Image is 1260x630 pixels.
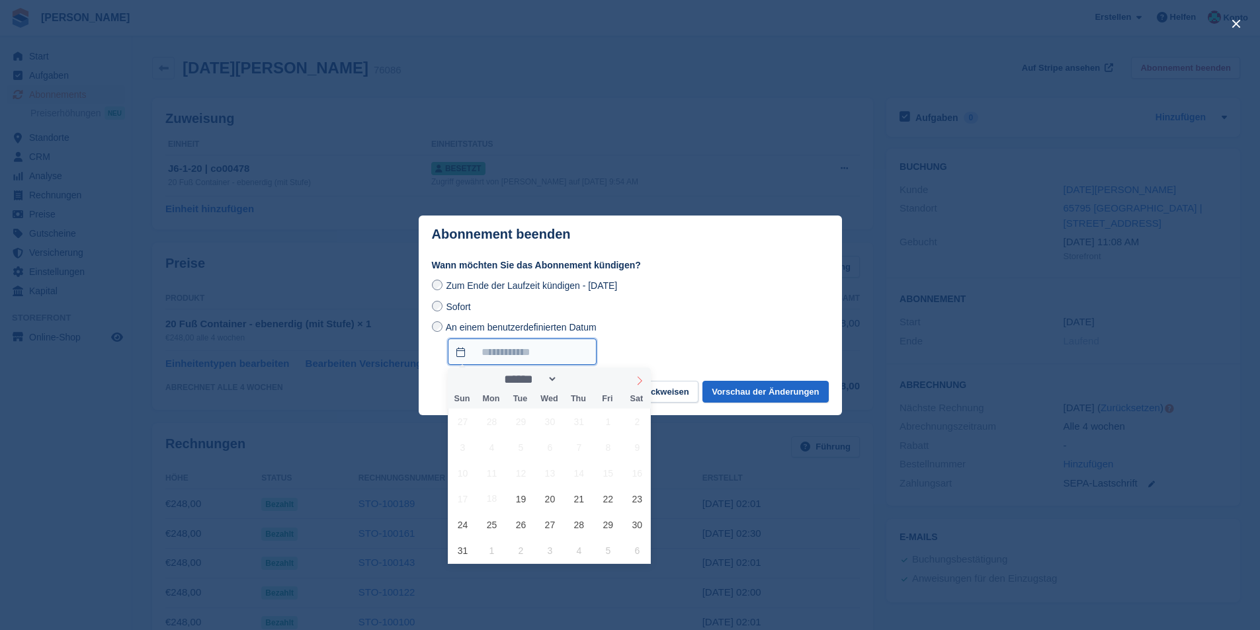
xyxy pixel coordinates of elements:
span: July 30, 2025 [537,409,563,434]
span: August 19, 2025 [508,486,534,512]
input: An einem benutzerdefinierten Datum [448,338,597,365]
span: August 6, 2025 [537,434,563,460]
span: July 31, 2025 [566,409,592,434]
span: August 8, 2025 [595,434,621,460]
span: Thu [564,395,593,403]
span: August 30, 2025 [624,512,650,537]
button: Zurückweisen [622,381,698,403]
button: close [1226,13,1247,34]
input: An einem benutzerdefinierten Datum [432,321,442,332]
span: August 18, 2025 [479,486,505,512]
span: Sofort [446,301,470,312]
span: August 25, 2025 [479,512,505,537]
input: Sofort [432,301,442,311]
span: Fri [593,395,622,403]
span: August 31, 2025 [450,537,476,563]
span: August 12, 2025 [508,460,534,486]
input: Year [558,372,599,386]
span: An einem benutzerdefinierten Datum [446,322,597,333]
span: Tue [505,395,534,403]
span: Mon [476,395,505,403]
span: August 26, 2025 [508,512,534,537]
span: August 20, 2025 [537,486,563,512]
span: August 16, 2025 [624,460,650,486]
span: August 22, 2025 [595,486,621,512]
span: September 3, 2025 [537,537,563,563]
span: August 5, 2025 [508,434,534,460]
span: August 4, 2025 [479,434,505,460]
span: August 1, 2025 [595,409,621,434]
span: September 1, 2025 [479,537,505,563]
span: August 7, 2025 [566,434,592,460]
span: August 28, 2025 [566,512,592,537]
input: Zum Ende der Laufzeit kündigen - [DATE] [432,280,442,290]
span: August 29, 2025 [595,512,621,537]
span: September 4, 2025 [566,537,592,563]
span: August 14, 2025 [566,460,592,486]
p: Abonnement beenden [432,227,571,242]
span: September 2, 2025 [508,537,534,563]
span: July 28, 2025 [479,409,505,434]
span: July 27, 2025 [450,409,476,434]
span: September 6, 2025 [624,537,650,563]
span: September 5, 2025 [595,537,621,563]
span: August 27, 2025 [537,512,563,537]
span: July 29, 2025 [508,409,534,434]
span: August 21, 2025 [566,486,592,512]
span: August 10, 2025 [450,460,476,486]
span: Sat [622,395,651,403]
select: Month [499,372,558,386]
span: August 11, 2025 [479,460,505,486]
span: Wed [534,395,564,403]
button: Vorschau der Änderungen [702,381,828,403]
span: August 9, 2025 [624,434,650,460]
span: August 2, 2025 [624,409,650,434]
label: Wann möchten Sie das Abonnement kündigen? [432,258,829,272]
span: August 13, 2025 [537,460,563,486]
span: August 17, 2025 [450,486,476,512]
span: August 3, 2025 [450,434,476,460]
span: August 23, 2025 [624,486,650,512]
span: August 24, 2025 [450,512,476,537]
span: Sun [448,395,477,403]
span: Zum Ende der Laufzeit kündigen - [DATE] [446,280,617,291]
span: August 15, 2025 [595,460,621,486]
